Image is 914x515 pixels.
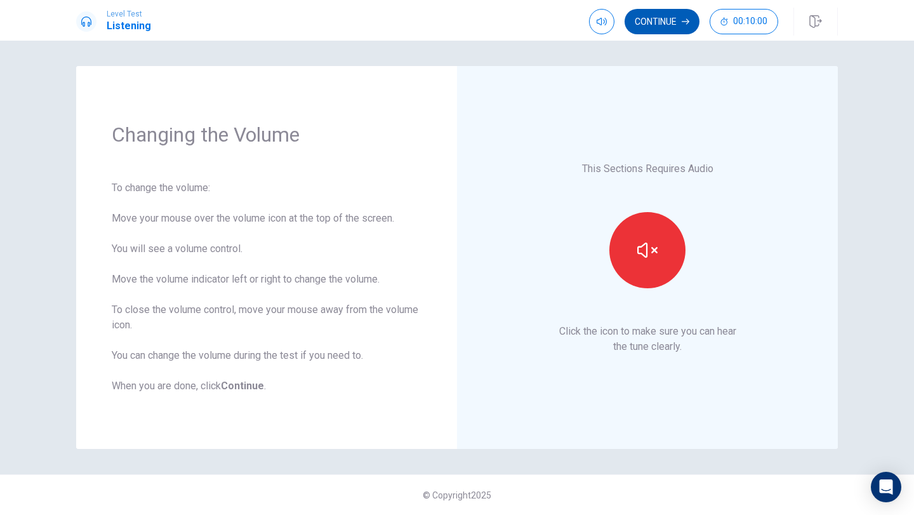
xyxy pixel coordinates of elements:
[733,17,767,27] span: 00:10:00
[625,9,699,34] button: Continue
[423,490,491,500] span: © Copyright 2025
[871,472,901,502] div: Open Intercom Messenger
[107,18,151,34] h1: Listening
[221,380,264,392] b: Continue
[107,10,151,18] span: Level Test
[559,324,736,354] p: Click the icon to make sure you can hear the tune clearly.
[710,9,778,34] button: 00:10:00
[112,180,421,394] div: To change the volume: Move your mouse over the volume icon at the top of the screen. You will see...
[582,161,713,177] p: This Sections Requires Audio
[112,122,421,147] h1: Changing the Volume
